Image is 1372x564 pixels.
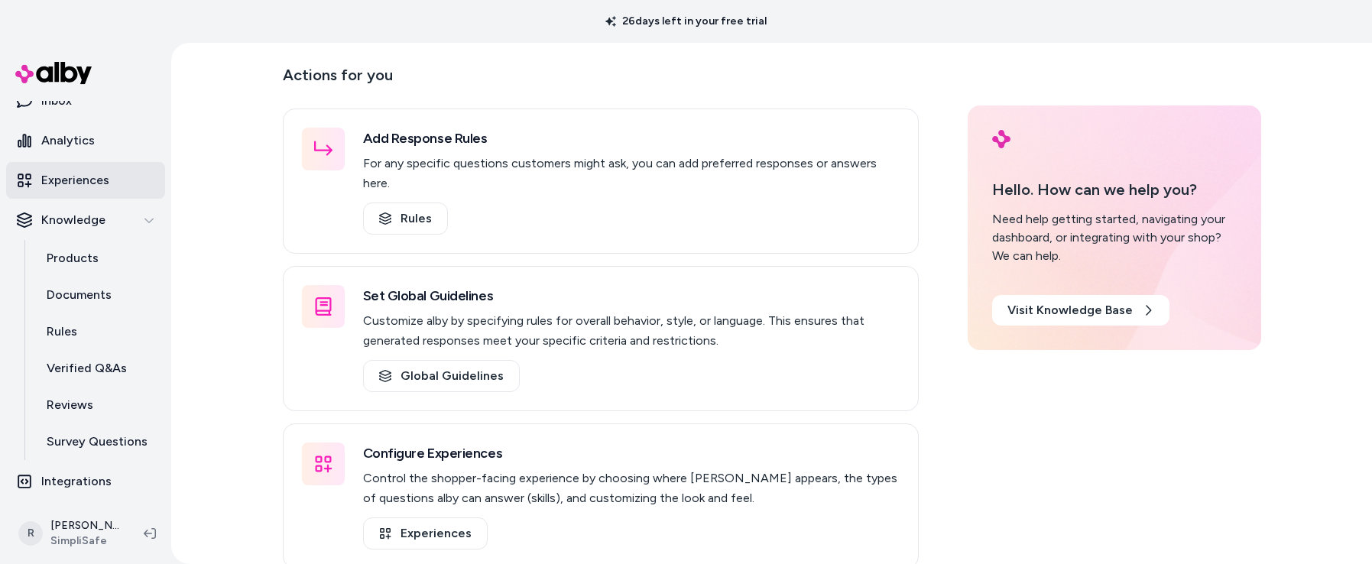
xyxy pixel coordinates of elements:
[50,518,119,533] p: [PERSON_NAME]
[31,387,165,423] a: Reviews
[41,211,105,229] p: Knowledge
[31,313,165,350] a: Rules
[41,92,72,110] p: Inbox
[992,210,1237,265] div: Need help getting started, navigating your dashboard, or integrating with your shop? We can help.
[992,130,1010,148] img: alby Logo
[6,83,165,119] a: Inbox
[41,472,112,491] p: Integrations
[283,63,919,99] p: Actions for you
[47,323,77,341] p: Rules
[363,442,900,464] h3: Configure Experiences
[6,202,165,238] button: Knowledge
[31,240,165,277] a: Products
[50,533,119,549] span: SimpliSafe
[363,285,900,306] h3: Set Global Guidelines
[363,311,900,351] p: Customize alby by specifying rules for overall behavior, style, or language. This ensures that ge...
[47,249,99,267] p: Products
[363,468,900,508] p: Control the shopper-facing experience by choosing where [PERSON_NAME] appears, the types of quest...
[363,154,900,193] p: For any specific questions customers might ask, you can add preferred responses or answers here.
[47,359,127,378] p: Verified Q&As
[18,521,43,546] span: R
[41,131,95,150] p: Analytics
[9,509,131,558] button: R[PERSON_NAME]SimpliSafe
[596,14,776,29] p: 26 days left in your free trial
[992,178,1237,201] p: Hello. How can we help you?
[47,433,148,451] p: Survey Questions
[363,128,900,149] h3: Add Response Rules
[6,463,165,500] a: Integrations
[6,162,165,199] a: Experiences
[47,286,112,304] p: Documents
[15,62,92,84] img: alby Logo
[31,350,165,387] a: Verified Q&As
[31,423,165,460] a: Survey Questions
[992,295,1169,326] a: Visit Knowledge Base
[47,396,93,414] p: Reviews
[6,122,165,159] a: Analytics
[31,277,165,313] a: Documents
[41,171,109,190] p: Experiences
[363,203,448,235] a: Rules
[363,360,520,392] a: Global Guidelines
[363,517,488,549] a: Experiences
